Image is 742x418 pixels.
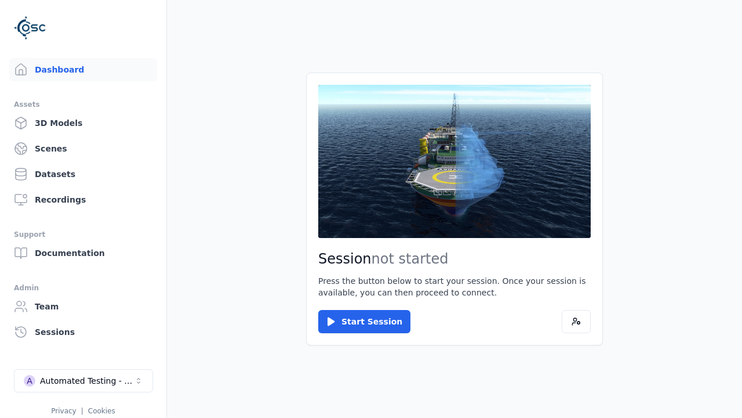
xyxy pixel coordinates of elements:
a: Scenes [9,137,157,160]
a: Documentation [9,242,157,265]
div: Assets [14,98,152,111]
a: Privacy [51,407,76,415]
a: 3D Models [9,111,157,135]
button: Start Session [318,310,410,333]
span: | [81,407,83,415]
div: Support [14,228,152,242]
div: Automated Testing - Playwright [40,375,134,387]
button: Select a workspace [14,369,153,392]
a: Dashboard [9,58,157,81]
img: Logo [14,12,46,44]
div: Admin [14,281,152,295]
a: Sessions [9,320,157,344]
div: A [24,375,35,387]
h2: Session [318,250,591,268]
a: Recordings [9,188,157,211]
p: Press the button below to start your session. Once your session is available, you can then procee... [318,275,591,298]
a: Cookies [88,407,115,415]
a: Datasets [9,163,157,186]
a: Team [9,295,157,318]
span: not started [372,251,449,267]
